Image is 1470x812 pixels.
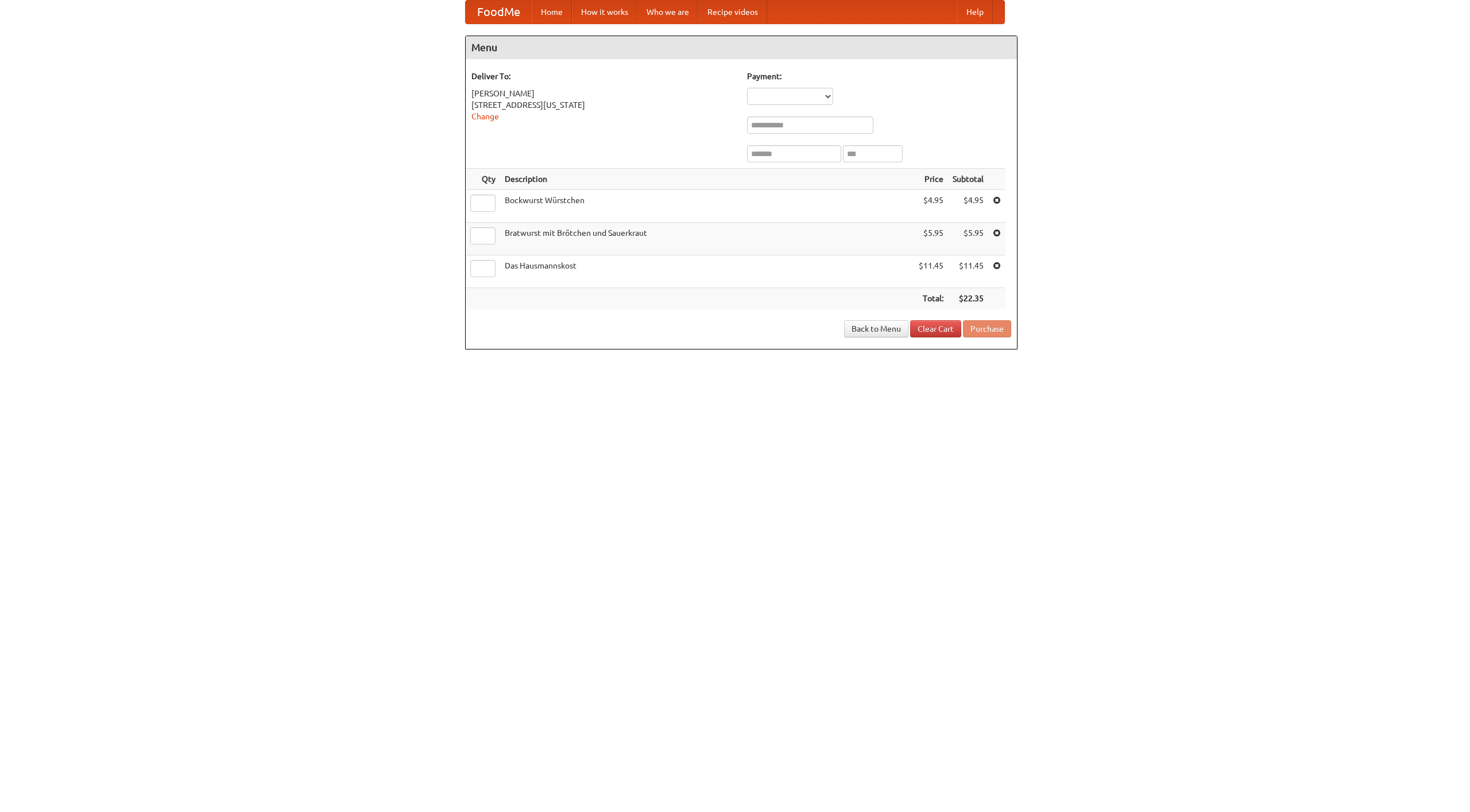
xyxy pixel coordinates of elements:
[747,71,1011,82] h5: Payment:
[844,320,908,337] a: Back to Menu
[698,1,767,24] a: Recipe videos
[572,1,637,24] a: How it works
[948,169,988,190] th: Subtotal
[914,169,948,190] th: Price
[948,190,988,223] td: $4.95
[914,255,948,288] td: $11.45
[948,288,988,309] th: $22.35
[910,320,961,337] a: Clear Cart
[914,223,948,255] td: $5.95
[471,88,736,99] div: [PERSON_NAME]
[471,112,499,121] a: Change
[471,71,736,82] h5: Deliver To:
[963,320,1011,337] button: Purchase
[500,255,914,288] td: Das Hausmannskost
[500,169,914,190] th: Description
[471,99,736,111] div: [STREET_ADDRESS][US_STATE]
[500,190,914,223] td: Bockwurst Würstchen
[532,1,572,24] a: Home
[500,223,914,255] td: Bratwurst mit Brötchen und Sauerkraut
[466,1,532,24] a: FoodMe
[957,1,993,24] a: Help
[466,36,1017,59] h4: Menu
[466,169,500,190] th: Qty
[948,223,988,255] td: $5.95
[948,255,988,288] td: $11.45
[914,288,948,309] th: Total:
[637,1,698,24] a: Who we are
[914,190,948,223] td: $4.95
